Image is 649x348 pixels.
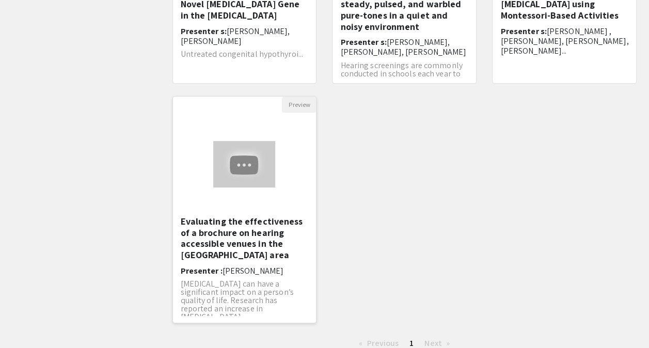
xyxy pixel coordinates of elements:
span: [PERSON_NAME], [PERSON_NAME] [181,26,290,46]
span: [PERSON_NAME] [223,265,283,276]
h5: Evaluating the effectiveness of a brochure on hearing accessible venues in the [GEOGRAPHIC_DATA] ... [181,216,309,260]
h6: Presenter s: [340,37,468,57]
div: Open Presentation <p>Evaluating the effectiveness of a brochure on hearing accessible venues in t... [172,96,317,323]
p: [MEDICAL_DATA] can have a significant impact on a person’s quality of life. Research has reported... [181,280,309,321]
p: Hearing screenings are commonly conducted in schools each year to determine if a child has a temp... [340,61,468,103]
iframe: Chat [8,302,44,340]
span: [PERSON_NAME], [PERSON_NAME], [PERSON_NAME] [340,37,466,57]
span: [PERSON_NAME] , [PERSON_NAME], [PERSON_NAME], [PERSON_NAME]... [500,26,628,56]
img: <p>Evaluating the effectiveness of a brochure on hearing accessible venues in the Mankato area</p> [203,131,286,198]
button: Preview [282,97,316,113]
h6: Presenter s: [500,26,628,56]
h6: Presenter : [181,266,309,276]
h6: Presenter s: [181,26,309,46]
p: Untreated congenital hypothyroi... [181,50,309,58]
